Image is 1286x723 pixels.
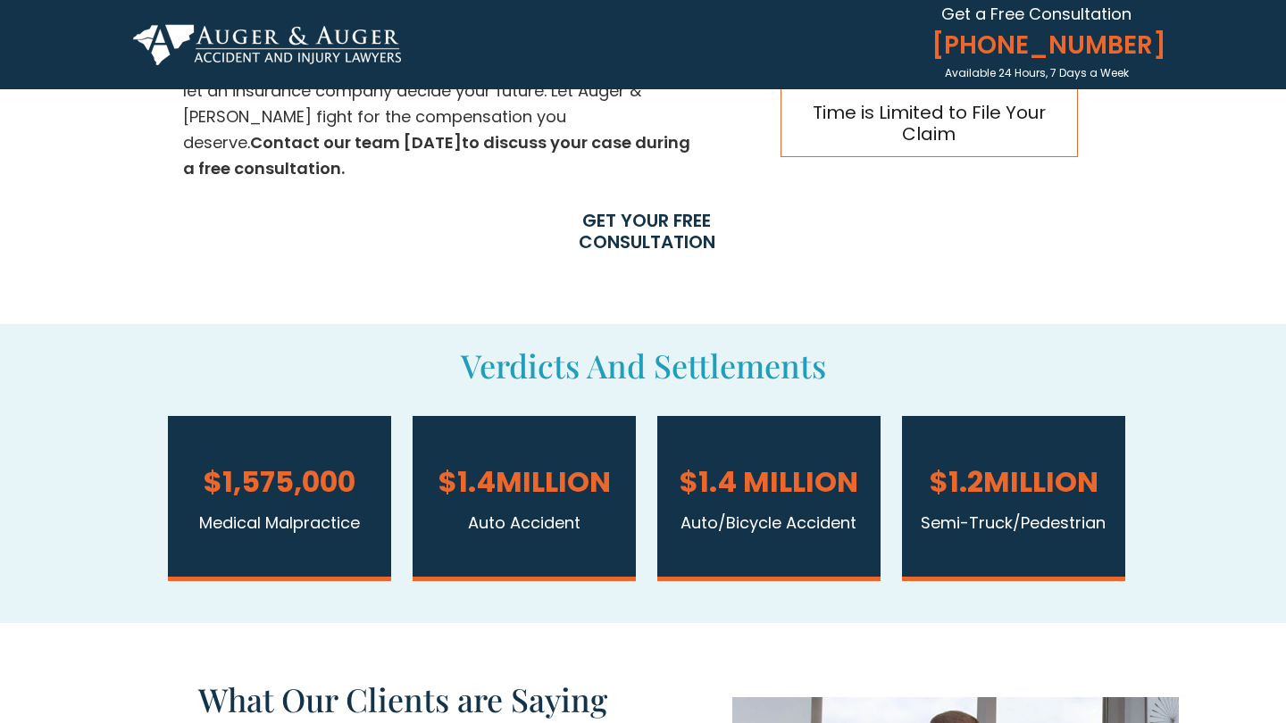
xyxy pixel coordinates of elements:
span: Available 24 Hours, 7 Days a Week [945,65,1129,80]
span: Semi-Truck/Pedestrian [921,511,1106,534]
span: Auto Accident [468,511,580,534]
span: MILLION [983,461,1098,502]
span: GET YOUR FREE CONSULTATION [526,210,767,253]
span: Get a Free Consultation [941,3,1132,25]
span: $1.2 [930,461,1098,502]
span: [PHONE_NUMBER] [924,30,1155,61]
span: $1.4 [438,461,611,502]
span: $1.4 MILLION [680,461,858,502]
span: O [183,28,691,154]
a: [PHONE_NUMBER] [924,24,1155,66]
span: $1,575,000 [204,461,355,502]
span: . [247,131,250,154]
span: Time is Limited to File Your Claim [781,102,1077,145]
span: Verdicts And Settlements [461,344,826,386]
span: Contact our team [DATE] [183,131,690,179]
span: work on a contingency-fee basis, so you don't pay us unless we win. Don’t let an insurance compan... [183,28,691,154]
img: Auger & Auger Accident and Injury Lawyers [133,24,401,65]
a: GET YOUR FREE CONSULTATION [526,195,767,267]
span: Medical Malpractice [199,511,360,534]
span: Auto/Bicycle Accident [681,511,856,534]
a: Time is Limited to File Your Claim [781,88,1078,157]
span: MILLION [496,461,611,502]
span: What Our Clients are Saying [198,677,607,720]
